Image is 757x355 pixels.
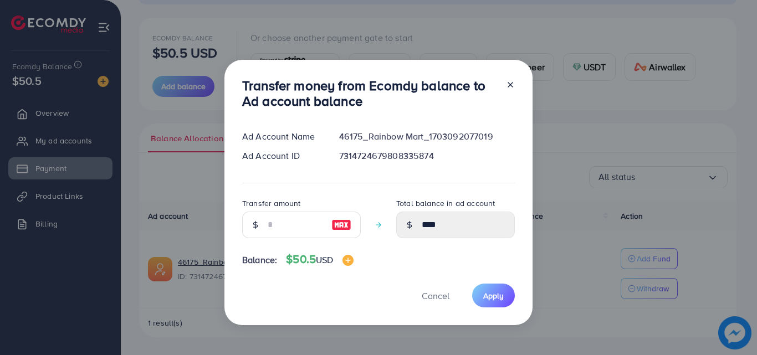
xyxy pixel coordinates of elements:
[422,290,449,302] span: Cancel
[233,130,330,143] div: Ad Account Name
[342,255,354,266] img: image
[242,198,300,209] label: Transfer amount
[316,254,333,266] span: USD
[242,78,497,110] h3: Transfer money from Ecomdy balance to Ad account balance
[472,284,515,307] button: Apply
[483,290,504,301] span: Apply
[233,150,330,162] div: Ad Account ID
[286,253,353,266] h4: $50.5
[396,198,495,209] label: Total balance in ad account
[330,150,524,162] div: 7314724679808335874
[331,218,351,231] img: image
[408,284,463,307] button: Cancel
[242,254,277,266] span: Balance:
[330,130,524,143] div: 46175_Rainbow Mart_1703092077019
